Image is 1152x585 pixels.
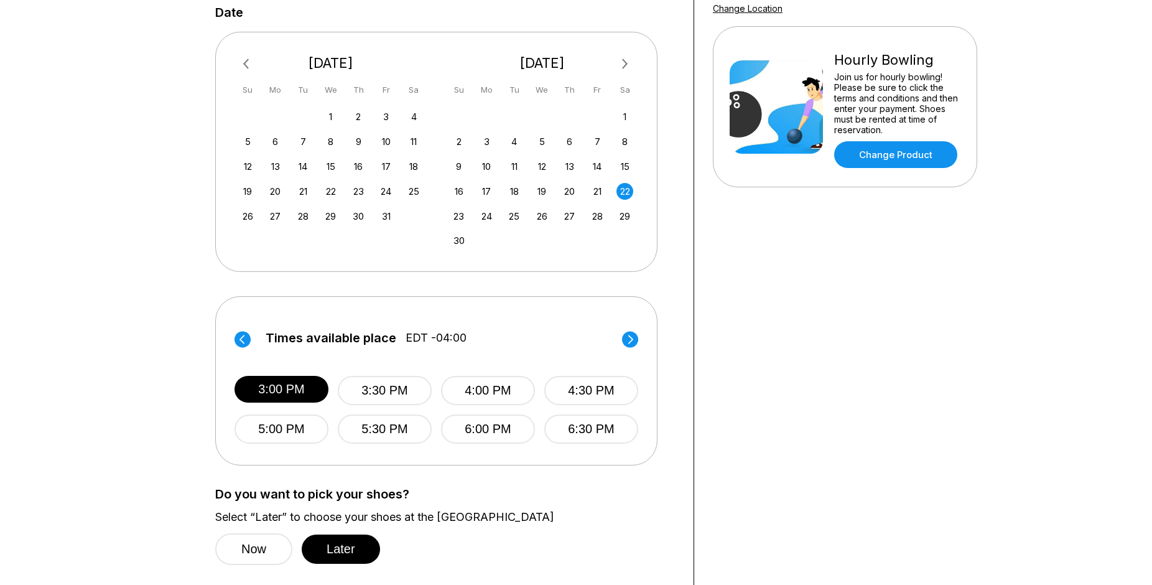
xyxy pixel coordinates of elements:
div: Choose Sunday, October 5th, 2025 [239,133,256,150]
div: Choose Tuesday, November 11th, 2025 [506,158,523,175]
div: Choose Friday, October 3rd, 2025 [378,108,394,125]
button: Previous Month [238,54,258,74]
div: Choose Wednesday, November 12th, 2025 [534,158,550,175]
button: 4:00 PM [441,376,535,405]
button: 3:00 PM [235,376,328,403]
button: 5:00 PM [235,414,328,444]
div: Choose Thursday, November 13th, 2025 [561,158,578,175]
div: Join us for hourly bowling! Please be sure to click the terms and conditions and then enter your ... [834,72,960,135]
img: Hourly Bowling [730,60,823,154]
div: Choose Thursday, November 20th, 2025 [561,183,578,200]
button: 4:30 PM [544,376,638,405]
div: Choose Sunday, November 2nd, 2025 [450,133,467,150]
div: Choose Sunday, November 9th, 2025 [450,158,467,175]
div: Hourly Bowling [834,52,960,68]
div: Choose Tuesday, November 18th, 2025 [506,183,523,200]
button: 3:30 PM [338,376,432,405]
div: Th [561,82,578,98]
div: Sa [616,82,633,98]
div: Choose Monday, November 24th, 2025 [478,208,495,225]
div: Choose Tuesday, October 28th, 2025 [295,208,312,225]
div: month 2025-10 [238,107,424,225]
span: Times available place [266,331,396,345]
label: Date [215,6,243,19]
div: Sa [406,82,422,98]
button: Next Month [615,54,635,74]
div: Choose Monday, November 10th, 2025 [478,158,495,175]
button: Now [215,533,292,565]
label: Select “Later” to choose your shoes at the [GEOGRAPHIC_DATA] [215,510,675,524]
div: Choose Wednesday, November 19th, 2025 [534,183,550,200]
div: Choose Tuesday, October 14th, 2025 [295,158,312,175]
div: Choose Wednesday, October 15th, 2025 [322,158,339,175]
div: Choose Saturday, November 8th, 2025 [616,133,633,150]
div: Choose Friday, November 28th, 2025 [589,208,606,225]
div: Fr [378,82,394,98]
div: Choose Tuesday, November 25th, 2025 [506,208,523,225]
div: Choose Friday, November 14th, 2025 [589,158,606,175]
div: Choose Friday, November 21st, 2025 [589,183,606,200]
div: Choose Sunday, October 26th, 2025 [239,208,256,225]
div: Choose Thursday, October 2nd, 2025 [350,108,367,125]
div: Choose Sunday, October 19th, 2025 [239,183,256,200]
div: Choose Thursday, October 23rd, 2025 [350,183,367,200]
div: Choose Saturday, November 1st, 2025 [616,108,633,125]
div: We [322,82,339,98]
div: Choose Sunday, November 30th, 2025 [450,232,467,249]
div: Choose Sunday, November 16th, 2025 [450,183,467,200]
div: Choose Saturday, October 4th, 2025 [406,108,422,125]
span: EDT -04:00 [406,331,467,345]
div: Choose Saturday, October 18th, 2025 [406,158,422,175]
div: Choose Wednesday, October 22nd, 2025 [322,183,339,200]
div: Choose Monday, October 20th, 2025 [267,183,284,200]
div: Choose Tuesday, October 21st, 2025 [295,183,312,200]
button: 6:30 PM [544,414,638,444]
div: Choose Friday, October 31st, 2025 [378,208,394,225]
div: Choose Monday, October 6th, 2025 [267,133,284,150]
div: Choose Wednesday, October 29th, 2025 [322,208,339,225]
button: 6:00 PM [441,414,535,444]
div: Choose Monday, October 27th, 2025 [267,208,284,225]
div: Su [239,82,256,98]
div: Choose Thursday, October 30th, 2025 [350,208,367,225]
div: Choose Monday, November 17th, 2025 [478,183,495,200]
div: Choose Thursday, November 6th, 2025 [561,133,578,150]
button: 5:30 PM [338,414,432,444]
div: Mo [478,82,495,98]
div: Choose Wednesday, October 8th, 2025 [322,133,339,150]
div: Choose Saturday, November 22nd, 2025 [616,183,633,200]
div: Choose Monday, November 3rd, 2025 [478,133,495,150]
div: Choose Friday, October 17th, 2025 [378,158,394,175]
div: Th [350,82,367,98]
div: Fr [589,82,606,98]
a: Change Location [713,3,783,14]
div: [DATE] [235,55,427,72]
div: We [534,82,550,98]
div: Choose Friday, November 7th, 2025 [589,133,606,150]
div: Choose Monday, October 13th, 2025 [267,158,284,175]
div: Mo [267,82,284,98]
button: Later [302,535,380,564]
label: Do you want to pick your shoes? [215,487,675,501]
div: Choose Saturday, November 15th, 2025 [616,158,633,175]
div: Choose Tuesday, October 7th, 2025 [295,133,312,150]
div: Choose Sunday, October 12th, 2025 [239,158,256,175]
div: Su [450,82,467,98]
a: Change Product [834,141,957,168]
div: Tu [295,82,312,98]
div: Choose Tuesday, November 4th, 2025 [506,133,523,150]
div: month 2025-11 [449,107,636,250]
div: Choose Sunday, November 23rd, 2025 [450,208,467,225]
div: Choose Saturday, October 11th, 2025 [406,133,422,150]
div: [DATE] [446,55,639,72]
div: Choose Saturday, October 25th, 2025 [406,183,422,200]
div: Choose Wednesday, October 1st, 2025 [322,108,339,125]
div: Choose Wednesday, November 26th, 2025 [534,208,550,225]
div: Choose Wednesday, November 5th, 2025 [534,133,550,150]
div: Choose Friday, October 24th, 2025 [378,183,394,200]
div: Choose Friday, October 10th, 2025 [378,133,394,150]
div: Choose Thursday, October 9th, 2025 [350,133,367,150]
div: Choose Saturday, November 29th, 2025 [616,208,633,225]
div: Tu [506,82,523,98]
div: Choose Thursday, October 16th, 2025 [350,158,367,175]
